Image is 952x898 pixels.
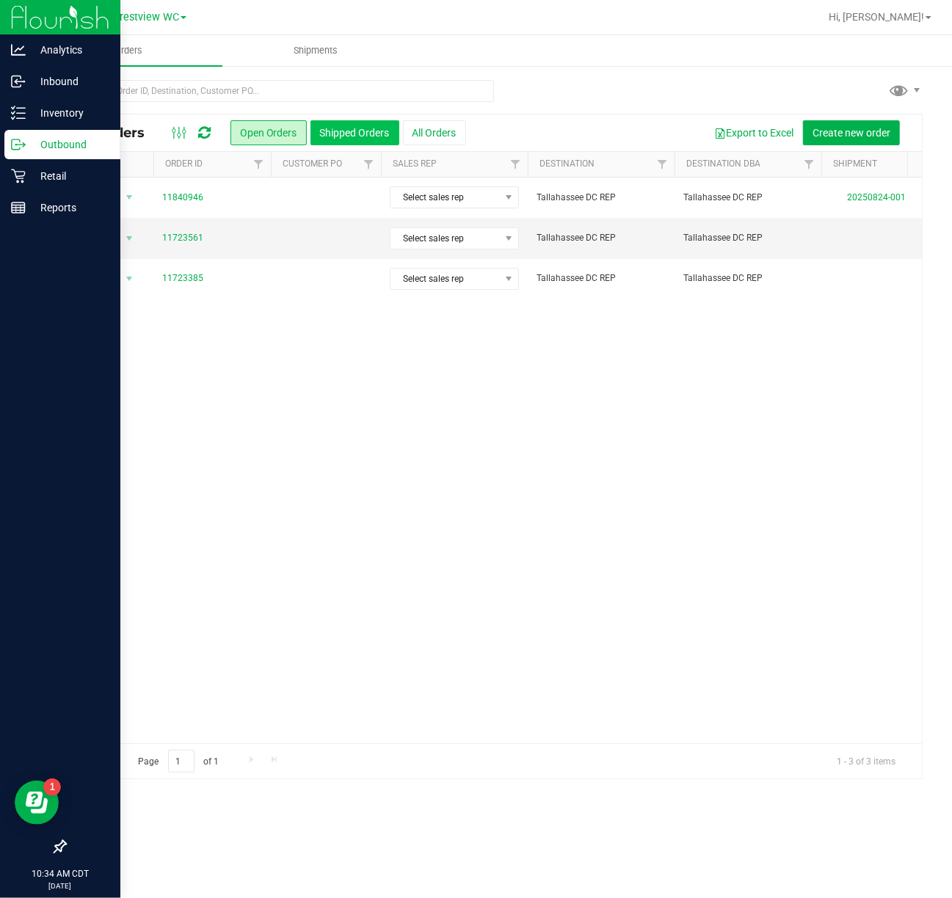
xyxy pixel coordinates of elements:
inline-svg: Analytics [11,43,26,57]
a: Destination [539,158,595,169]
span: select [120,269,139,289]
span: Tallahassee DC REP [683,191,813,205]
a: Filter [650,152,675,177]
button: Export to Excel [705,120,803,145]
span: Page of 1 [126,750,231,773]
button: Create new order [803,120,900,145]
span: Tallahassee DC REP [537,271,666,285]
a: Destination DBA [686,158,760,169]
a: Filter [357,152,381,177]
inline-svg: Retail [11,169,26,183]
span: Select sales rep [390,187,500,208]
a: 20250824-001 [847,192,906,202]
p: Inventory [26,104,114,122]
a: 11840946 [162,191,203,205]
span: Tallahassee DC REP [537,231,666,245]
p: [DATE] [7,880,114,891]
span: Tallahassee DC REP [537,191,666,205]
span: select [120,187,139,208]
span: Tallahassee DC REP [683,271,813,285]
a: Shipment [833,158,877,169]
inline-svg: Reports [11,200,26,215]
button: Open Orders [230,120,307,145]
iframe: Resource center unread badge [43,778,61,796]
span: Crestview WC [113,11,179,23]
button: Shipped Orders [310,120,399,145]
span: Shipments [274,44,357,57]
span: Hi, [PERSON_NAME]! [829,11,924,23]
inline-svg: Inbound [11,74,26,89]
a: Filter [504,152,528,177]
iframe: Resource center [15,781,59,825]
inline-svg: Outbound [11,137,26,152]
p: Analytics [26,41,114,59]
p: Inbound [26,73,114,90]
p: Outbound [26,136,114,153]
span: Tallahassee DC REP [683,231,813,245]
span: 1 - 3 of 3 items [825,750,907,772]
span: select [120,228,139,249]
span: Orders [95,44,162,57]
span: Select sales rep [390,228,500,249]
input: Search Order ID, Destination, Customer PO... [65,80,494,102]
a: Order ID [165,158,203,169]
a: Filter [797,152,821,177]
inline-svg: Inventory [11,106,26,120]
a: Filter [907,152,931,177]
p: Reports [26,199,114,216]
a: 11723561 [162,231,203,245]
p: 10:34 AM CDT [7,867,114,880]
a: Filter [247,152,271,177]
a: Shipments [222,35,410,66]
a: Customer PO [283,158,342,169]
span: Select sales rep [390,269,500,289]
input: 1 [168,750,195,773]
a: Orders [35,35,222,66]
a: 11723385 [162,271,203,285]
button: All Orders [403,120,466,145]
span: Create new order [813,127,890,139]
p: Retail [26,167,114,185]
a: Sales Rep [393,158,437,169]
